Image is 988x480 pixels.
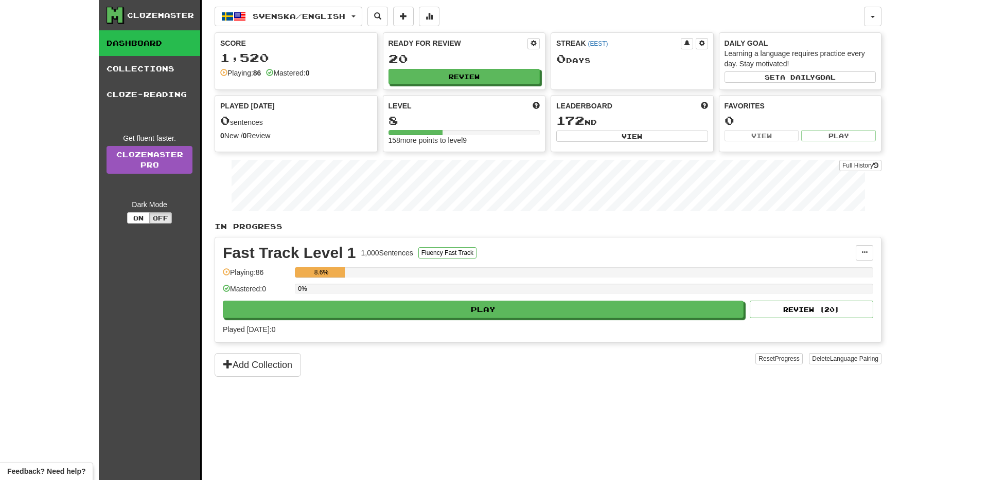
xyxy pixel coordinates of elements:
div: New / Review [220,131,372,141]
a: ClozemasterPro [107,146,192,174]
div: Ready for Review [389,38,528,48]
span: a daily [780,73,815,81]
div: 1,520 [220,51,372,64]
button: Search sentences [367,7,388,26]
div: Get fluent faster. [107,133,192,143]
strong: 0 [306,69,310,77]
button: More stats [419,7,439,26]
div: 0 [725,114,876,127]
span: Played [DATE]: 0 [223,325,275,334]
button: Seta dailygoal [725,71,876,83]
button: ResetProgress [755,353,802,364]
button: View [725,130,799,141]
div: 8.6% [298,267,344,278]
span: 0 [220,113,230,127]
strong: 86 [253,69,261,77]
strong: 0 [220,132,224,140]
span: Leaderboard [556,101,612,111]
p: In Progress [215,221,881,232]
button: View [556,131,708,142]
div: 20 [389,52,540,65]
div: Daily Goal [725,38,876,48]
span: Open feedback widget [7,466,85,476]
a: (EEST) [588,40,608,47]
a: Collections [99,56,200,82]
div: nd [556,114,708,127]
span: Progress [775,355,800,362]
div: Score [220,38,372,48]
div: Favorites [725,101,876,111]
button: DeleteLanguage Pairing [809,353,881,364]
div: 1,000 Sentences [361,248,413,258]
div: Mastered: [266,68,309,78]
div: Mastered: 0 [223,284,290,301]
span: Svenska / English [253,12,345,21]
button: Play [801,130,876,141]
span: Played [DATE] [220,101,275,111]
button: Off [149,212,172,224]
div: 158 more points to level 9 [389,135,540,145]
div: Fast Track Level 1 [223,245,356,261]
span: 0 [556,51,566,66]
button: Add Collection [215,353,301,377]
div: Playing: 86 [223,267,290,284]
a: Cloze-Reading [99,82,200,107]
div: Playing: [220,68,261,78]
button: Svenska/English [215,7,362,26]
button: Full History [839,160,881,171]
button: Play [223,301,744,318]
span: Language Pairing [830,355,878,362]
div: Dark Mode [107,199,192,210]
div: 8 [389,114,540,127]
span: This week in points, UTC [701,101,708,111]
span: Score more points to level up [533,101,540,111]
span: Level [389,101,412,111]
a: Dashboard [99,30,200,56]
button: Review (20) [750,301,873,318]
div: sentences [220,114,372,127]
div: Clozemaster [127,10,194,21]
div: Streak [556,38,681,48]
button: Review [389,69,540,84]
span: 172 [556,113,585,127]
div: Day s [556,52,708,66]
button: On [127,212,150,224]
button: Add sentence to collection [393,7,414,26]
button: Fluency Fast Track [418,247,477,259]
div: Learning a language requires practice every day. Stay motivated! [725,48,876,69]
strong: 0 [243,132,247,140]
